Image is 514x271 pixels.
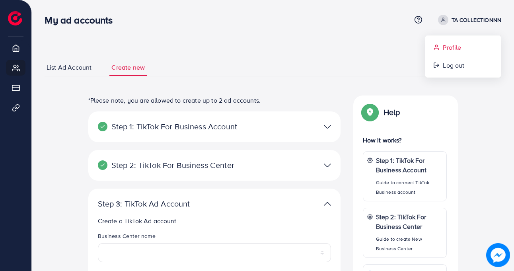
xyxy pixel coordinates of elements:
[98,122,249,131] p: Step 1: TikTok For Business Account
[98,232,331,243] legend: Business Center name
[98,216,331,226] p: Create a TikTok Ad account
[98,160,249,170] p: Step 2: TikTok For Business Center
[363,105,377,119] img: Popup guide
[8,11,22,25] img: logo
[98,199,249,209] p: Step 3: TikTok Ad Account
[376,212,442,231] p: Step 2: TikTok For Business Center
[486,243,510,267] img: image
[384,107,400,117] p: Help
[435,15,501,25] a: TA COLLECTIONNN
[363,135,447,145] p: How it works?
[324,160,331,171] img: TikTok partner
[324,121,331,133] img: TikTok partner
[47,63,92,72] span: List Ad Account
[376,156,442,175] p: Step 1: TikTok For Business Account
[45,14,119,26] h3: My ad accounts
[376,234,442,253] p: Guide to create New Business Center
[452,15,501,25] p: TA COLLECTIONNN
[88,96,341,105] p: *Please note, you are allowed to create up to 2 ad accounts.
[443,43,461,52] span: Profile
[324,198,331,210] img: TikTok partner
[376,178,442,197] p: Guide to connect TikTok Business account
[111,63,145,72] span: Create new
[425,35,501,78] ul: TA COLLECTIONNN
[443,60,464,70] span: Log out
